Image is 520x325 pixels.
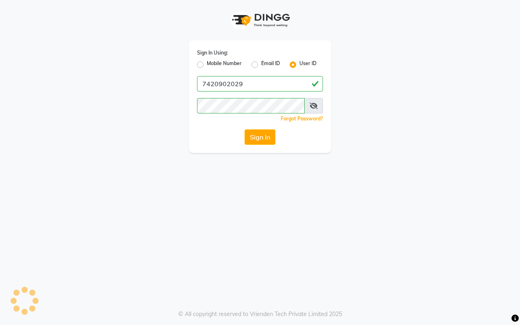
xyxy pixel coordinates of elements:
[207,60,242,70] label: Mobile Number
[197,76,323,92] input: Username
[197,49,228,57] label: Sign In Using:
[281,116,323,122] a: Forgot Password?
[227,8,292,32] img: logo1.svg
[299,60,316,70] label: User ID
[197,98,305,113] input: Username
[261,60,280,70] label: Email ID
[245,129,275,145] button: Sign In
